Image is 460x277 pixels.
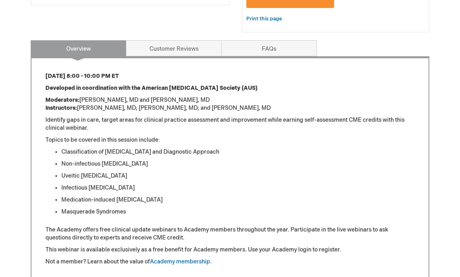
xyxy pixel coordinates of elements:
[61,208,415,216] li: Masquerade Syndromes
[45,246,415,254] p: This webinar is available exclusively as a free benefit for Academy members. Use your Academy log...
[61,172,415,180] li: Uveitic [MEDICAL_DATA]
[45,258,415,266] p: Not a member? Learn about the value of .
[246,14,282,24] a: Print this page
[45,105,77,111] strong: Instructors:
[126,40,222,56] a: Customer Reviews
[45,73,119,79] strong: [DATE] 8:00 - 10:00 PM ET
[61,184,415,192] li: Infectious [MEDICAL_DATA]
[61,148,415,156] li: Classification of [MEDICAL_DATA] and Diagnostic Approach
[150,258,210,265] a: Academy membership
[45,85,258,91] strong: Developed in coordination with the American [MEDICAL_DATA] Society (AUS)
[45,116,415,132] p: Identify gaps in care, target areas for clinical practice assessment and improvement while earnin...
[61,160,415,168] li: Non-infectious [MEDICAL_DATA]
[45,226,415,242] p: The Academy offers free clinical update webinars to Academy members throughout the year. Particip...
[61,196,415,204] li: Medication-induced [MEDICAL_DATA]
[45,96,415,112] p: [PERSON_NAME], MD and [PERSON_NAME], MD [PERSON_NAME], MD; [PERSON_NAME], MD; and [PERSON_NAME], MD
[221,40,317,56] a: FAQs
[31,40,126,56] a: Overview
[45,136,415,144] p: Topics to be covered in this session include:
[45,97,79,103] strong: Moderators:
